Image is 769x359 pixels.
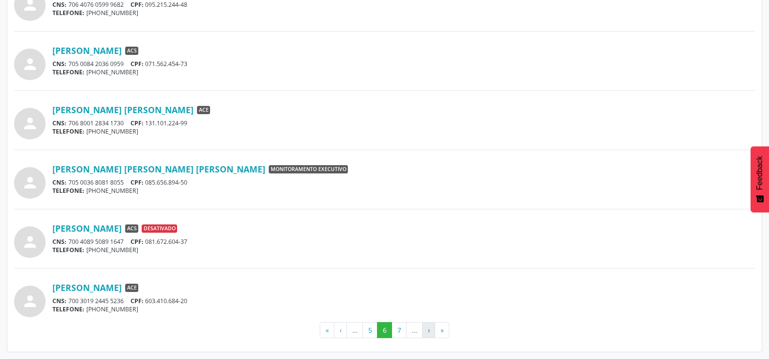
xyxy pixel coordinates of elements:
a: [PERSON_NAME] [PERSON_NAME] [PERSON_NAME] [52,164,265,174]
div: 705 0036 8081 8055 085.656.894-50 [52,178,755,187]
div: [PHONE_NUMBER] [52,127,755,136]
div: [PHONE_NUMBER] [52,246,755,254]
span: TELEFONE: [52,68,84,76]
button: Go to previous page [334,322,347,339]
span: Monitoramento Executivo [269,165,348,174]
span: CPF: [131,60,144,68]
div: 706 8001 2834 1730 131.101.224-99 [52,119,755,127]
span: ACE [197,106,210,115]
button: Go to page 7 [392,322,407,339]
button: Go to page 6 [377,322,392,339]
a: [PERSON_NAME] [52,282,122,293]
span: TELEFONE: [52,305,84,313]
button: Go to last page [435,322,449,339]
span: CPF: [131,178,144,187]
a: [PERSON_NAME] [52,223,122,234]
span: TELEFONE: [52,127,84,136]
span: CNS: [52,297,66,305]
span: ACE [125,284,138,292]
div: [PHONE_NUMBER] [52,305,755,313]
span: Desativado [142,224,177,233]
span: CPF: [131,297,144,305]
span: CNS: [52,119,66,127]
i: person [21,174,39,191]
span: TELEFONE: [52,187,84,195]
i: person [21,55,39,73]
span: CNS: [52,60,66,68]
span: CNS: [52,0,66,9]
div: [PHONE_NUMBER] [52,68,755,76]
div: 700 4089 5089 1647 081.672.604-37 [52,238,755,246]
ul: Pagination [14,322,755,339]
div: [PHONE_NUMBER] [52,187,755,195]
button: Go to page 5 [362,322,377,339]
i: person [21,233,39,251]
span: ACS [125,224,138,233]
span: ACS [125,47,138,55]
button: Go to next page [422,322,435,339]
span: CNS: [52,238,66,246]
div: 706 4076 0599 9682 095.215.244-48 [52,0,755,9]
button: Feedback - Mostrar pesquisa [751,146,769,212]
span: Feedback [755,156,764,190]
button: Go to first page [320,322,334,339]
div: 705 0084 2036 0959 071.562.454-73 [52,60,755,68]
div: [PHONE_NUMBER] [52,9,755,17]
i: person [21,115,39,132]
div: 700 3019 2445 5236 603.410.684-20 [52,297,755,305]
a: [PERSON_NAME] [52,45,122,56]
a: [PERSON_NAME] [PERSON_NAME] [52,104,194,115]
span: CNS: [52,178,66,187]
span: CPF: [131,0,144,9]
span: CPF: [131,119,144,127]
span: TELEFONE: [52,246,84,254]
span: TELEFONE: [52,9,84,17]
span: CPF: [131,238,144,246]
i: person [21,292,39,310]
